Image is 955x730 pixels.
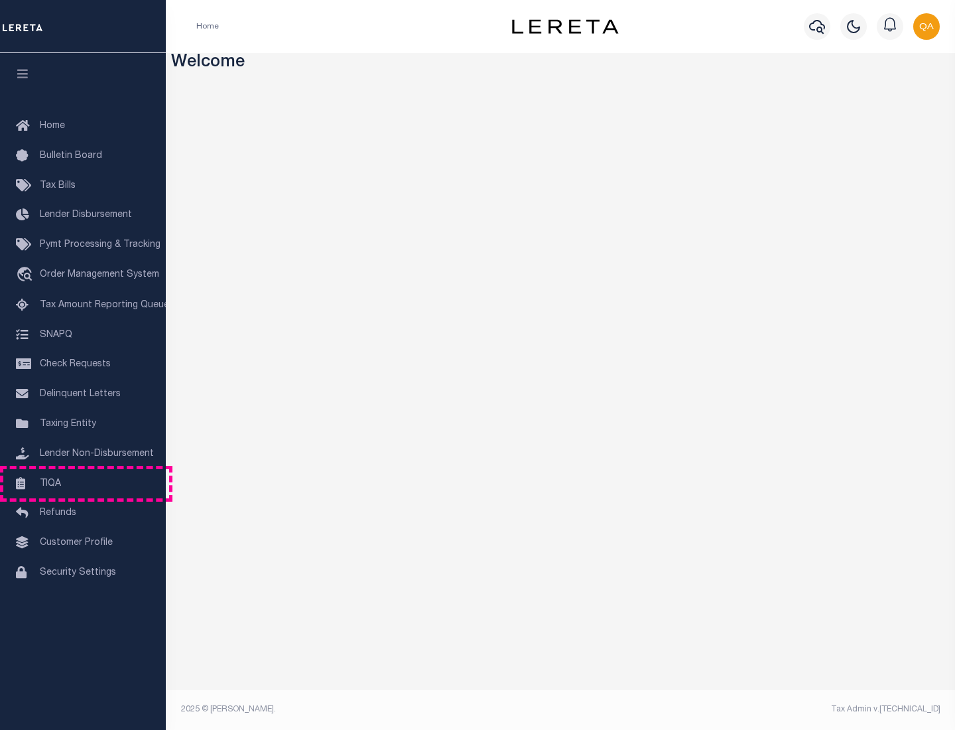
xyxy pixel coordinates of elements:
[40,301,169,310] span: Tax Amount Reporting Queue
[40,390,121,399] span: Delinquent Letters
[40,210,132,220] span: Lender Disbursement
[40,568,116,577] span: Security Settings
[40,270,159,279] span: Order Management System
[40,121,65,131] span: Home
[40,419,96,429] span: Taxing Entity
[512,19,618,34] img: logo-dark.svg
[40,449,154,459] span: Lender Non-Disbursement
[40,538,113,547] span: Customer Profile
[40,181,76,190] span: Tax Bills
[16,267,37,284] i: travel_explore
[171,703,561,715] div: 2025 © [PERSON_NAME].
[171,53,950,74] h3: Welcome
[40,151,102,161] span: Bulletin Board
[40,330,72,339] span: SNAPQ
[196,21,219,33] li: Home
[570,703,940,715] div: Tax Admin v.[TECHNICAL_ID]
[40,360,111,369] span: Check Requests
[40,240,160,250] span: Pymt Processing & Tracking
[40,478,61,488] span: TIQA
[40,508,76,518] span: Refunds
[913,13,940,40] img: svg+xml;base64,PHN2ZyB4bWxucz0iaHR0cDovL3d3dy53My5vcmcvMjAwMC9zdmciIHBvaW50ZXItZXZlbnRzPSJub25lIi...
